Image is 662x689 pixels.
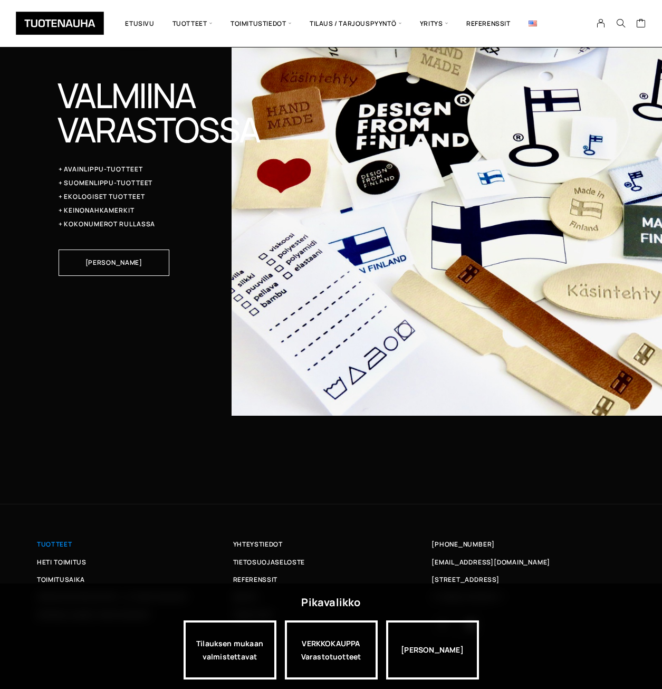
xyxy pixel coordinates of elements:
[59,193,145,201] span: + Ekologiset tuotteet
[285,620,378,680] a: VERKKOKAUPPAVarastotuotteet
[457,8,520,39] a: Referenssit
[529,21,537,26] img: English
[37,574,233,585] a: Toimitusaika
[59,206,135,215] span: + Keinonahkamerkit
[386,620,479,680] div: [PERSON_NAME]
[233,557,305,568] span: Tietosuojaseloste
[37,574,85,585] span: Toimitusaika
[285,620,378,680] div: VERKKOKAUPPA Varastotuotteet
[59,179,153,187] span: + Suomenlippu-tuotteet
[301,593,360,612] div: Pikavalikko
[184,620,276,680] a: Tilauksen mukaan valmistettavat
[57,78,232,147] h2: Valmiina varastossa
[233,539,283,550] span: Yhteystiedot
[233,557,429,568] a: Tietosuojaseloste
[431,539,495,550] a: [PHONE_NUMBER]
[591,18,611,28] a: My Account
[59,250,169,276] a: [PERSON_NAME]
[37,539,233,550] a: Tuotteet
[59,165,143,174] span: + Avainlippu-tuotteet
[16,12,104,35] img: Tuotenauha Oy
[431,557,550,568] a: [EMAIL_ADDRESS][DOMAIN_NAME]
[233,574,429,585] a: Referenssit
[222,8,301,39] span: Toimitustiedot
[233,574,277,585] span: Referenssit
[37,539,72,550] span: Tuotteet
[411,8,457,39] span: Yritys
[59,220,156,228] span: + Kokonumerot rullassa
[164,8,222,39] span: Tuotteet
[116,8,163,39] a: Etusivu
[301,8,411,39] span: Tilaus / Tarjouspyyntö
[37,557,233,568] a: Heti toimitus
[37,557,87,568] span: Heti toimitus
[233,539,429,550] a: Yhteystiedot
[636,18,646,31] a: Cart
[611,18,631,28] button: Search
[85,260,142,266] span: [PERSON_NAME]
[431,574,499,585] span: [STREET_ADDRESS]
